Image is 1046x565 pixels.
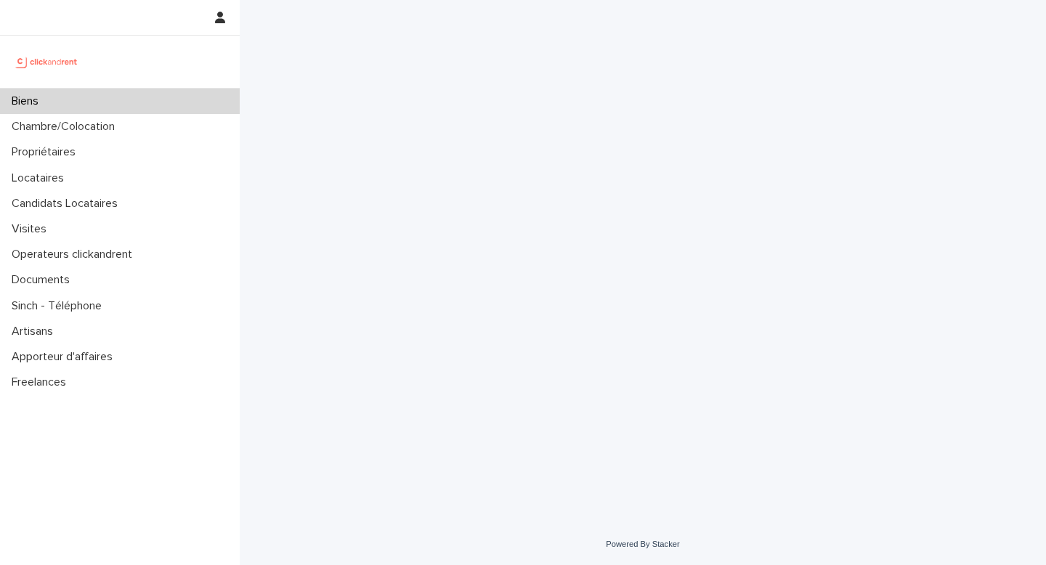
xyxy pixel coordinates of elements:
p: Chambre/Colocation [6,120,126,134]
p: Documents [6,273,81,287]
p: Candidats Locataires [6,197,129,211]
p: Biens [6,94,50,108]
p: Operateurs clickandrent [6,248,144,261]
a: Powered By Stacker [606,540,679,548]
p: Locataires [6,171,76,185]
p: Sinch - Téléphone [6,299,113,313]
p: Propriétaires [6,145,87,159]
p: Apporteur d'affaires [6,350,124,364]
p: Visites [6,222,58,236]
p: Freelances [6,375,78,389]
p: Artisans [6,325,65,338]
img: UCB0brd3T0yccxBKYDjQ [12,47,82,76]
